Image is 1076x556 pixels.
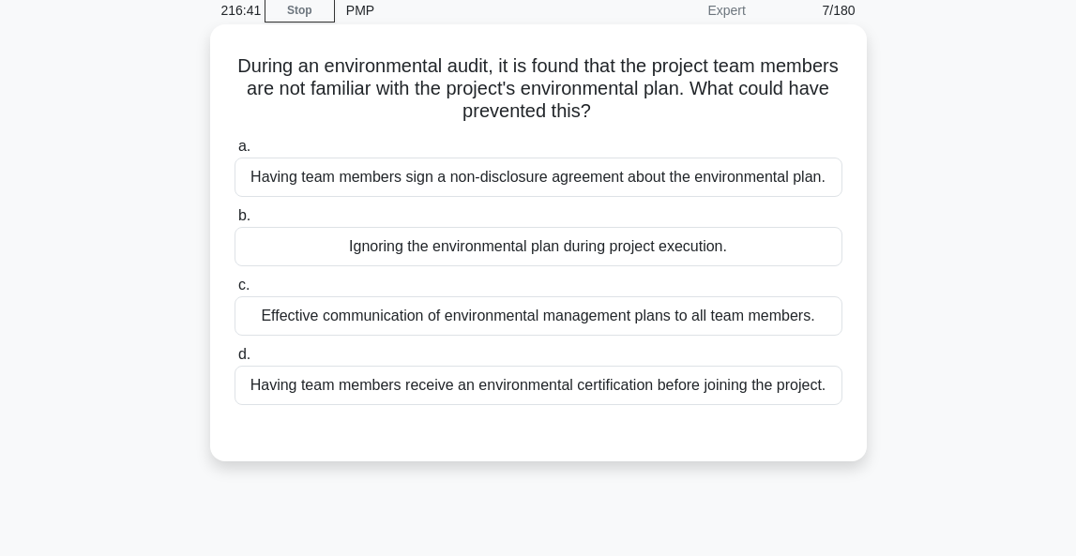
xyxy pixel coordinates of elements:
[235,296,842,336] div: Effective communication of environmental management plans to all team members.
[238,138,250,154] span: a.
[238,277,250,293] span: c.
[238,346,250,362] span: d.
[233,54,844,124] h5: During an environmental audit, it is found that the project team members are not familiar with th...
[235,227,842,266] div: Ignoring the environmental plan during project execution.
[235,158,842,197] div: Having team members sign a non-disclosure agreement about the environmental plan.
[238,207,250,223] span: b.
[235,366,842,405] div: Having team members receive an environmental certification before joining the project.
